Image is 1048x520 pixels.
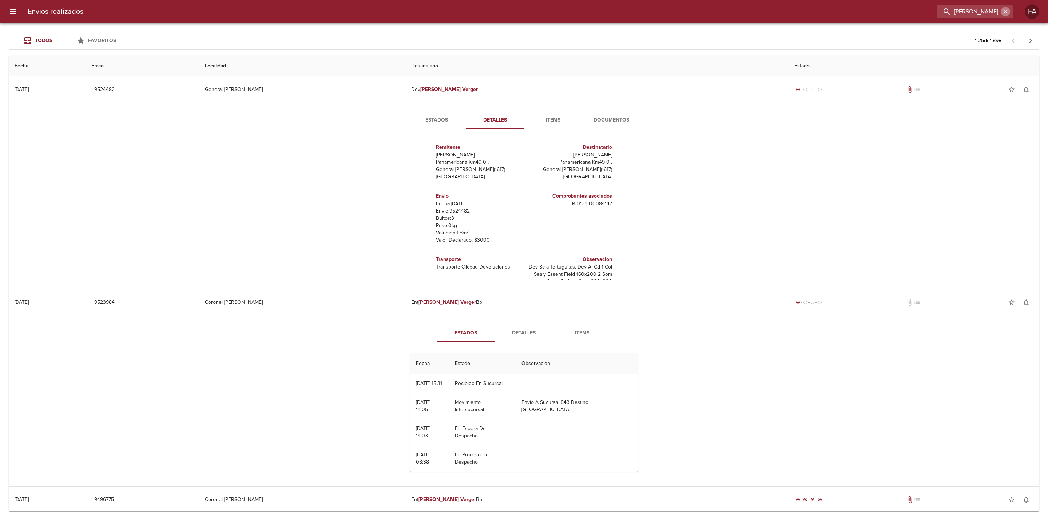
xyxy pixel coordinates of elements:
[516,393,638,419] td: Envio A Sucursal 843 Destino: [GEOGRAPHIC_DATA]
[527,263,612,285] p: Dev Sc a Tortuguitas, Dev Al Cd 1 Col Sealy Essent Field 160x200 2 Som Sealy Carbon Grey 080x200
[15,496,29,503] div: [DATE]
[91,296,118,309] button: 9523984
[937,5,1001,18] input: buscar
[405,56,789,76] th: Destinatario
[91,83,118,96] button: 9524482
[199,487,405,513] td: Coronel [PERSON_NAME]
[527,173,612,180] p: [GEOGRAPHIC_DATA]
[405,289,789,315] td: Ent Bp
[405,76,789,103] td: Dev
[199,76,405,103] td: General [PERSON_NAME]
[449,393,516,419] td: Movimiento Intersucursal
[527,192,612,200] h6: Comprobantes asociados
[975,37,1001,44] p: 1 - 25 de 1.898
[803,300,807,305] span: radio_button_unchecked
[412,116,461,125] span: Estados
[436,143,521,151] h6: Remitente
[410,353,449,374] th: Fecha
[1004,295,1019,310] button: Agregar a favoritos
[436,166,521,173] p: General [PERSON_NAME] ( 1617 )
[436,173,521,180] p: [GEOGRAPHIC_DATA]
[436,237,521,244] p: Valor Declarado: $ 3000
[436,200,521,207] p: Fecha: [DATE]
[88,37,116,44] span: Favoritos
[803,87,807,92] span: radio_button_unchecked
[796,87,800,92] span: radio_button_checked
[405,487,789,513] td: Ent Bp
[818,300,822,305] span: radio_button_unchecked
[15,299,29,305] div: [DATE]
[906,496,914,503] span: Tiene documentos adjuntos
[794,496,823,503] div: Entregado
[1023,299,1030,306] span: notifications_none
[914,496,921,503] span: No tiene pedido asociado
[449,419,516,445] td: En Espera De Despacho
[914,299,921,306] span: No tiene pedido asociado
[527,200,612,207] p: R - 0134 - 00084147
[467,229,469,234] sup: 3
[1008,86,1015,93] span: star_border
[1023,496,1030,503] span: notifications_none
[416,452,430,465] div: [DATE] 08:38
[470,116,520,125] span: Detalles
[1008,299,1015,306] span: star_border
[199,289,405,315] td: Coronel [PERSON_NAME]
[436,215,521,222] p: Bultos: 3
[420,86,461,92] em: [PERSON_NAME]
[94,495,114,504] span: 9496775
[789,56,1039,76] th: Estado
[436,263,521,271] p: Transporte: Clicpaq Devoluciones
[408,111,640,129] div: Tabs detalle de guia
[810,300,815,305] span: radio_button_unchecked
[15,86,29,92] div: [DATE]
[1019,492,1033,507] button: Activar notificaciones
[416,399,430,413] div: [DATE] 14:05
[436,229,521,237] p: Volumen: 1.8 m
[91,493,117,507] button: 9496775
[436,222,521,229] p: Peso: 0 kg
[906,86,914,93] span: Tiene documentos adjuntos
[1019,295,1033,310] button: Activar notificaciones
[557,329,607,338] span: Items
[199,56,405,76] th: Localidad
[418,299,459,305] em: [PERSON_NAME]
[794,299,823,306] div: Generado
[810,87,815,92] span: radio_button_unchecked
[527,151,612,159] p: [PERSON_NAME]
[516,353,638,374] th: Observacion
[818,87,822,92] span: radio_button_unchecked
[410,353,638,472] table: Tabla de seguimiento
[449,445,516,472] td: En Proceso De Despacho
[460,496,476,503] em: Verger
[460,299,476,305] em: Verger
[437,324,611,342] div: Tabs detalle de guia
[462,86,478,92] em: Verger
[527,143,612,151] h6: Destinatario
[914,86,921,93] span: No tiene pedido asociado
[528,116,578,125] span: Items
[416,380,442,386] div: [DATE] 15:31
[587,116,636,125] span: Documentos
[86,56,199,76] th: Envio
[527,166,612,173] p: General [PERSON_NAME] ( 1617 )
[449,353,516,374] th: Estado
[9,56,86,76] th: Fecha
[499,329,549,338] span: Detalles
[436,207,521,215] p: Envío: 9524482
[1023,86,1030,93] span: notifications_none
[416,425,430,439] div: [DATE] 14:03
[818,497,822,502] span: radio_button_checked
[9,32,125,49] div: Tabs Envios
[436,151,521,159] p: [PERSON_NAME]
[28,6,83,17] h6: Envios realizados
[4,3,22,20] button: menu
[906,299,914,306] span: No tiene documentos adjuntos
[1025,4,1039,19] div: FA
[1004,82,1019,97] button: Agregar a favoritos
[527,159,612,166] p: Panamericana Km49 0 ,
[436,255,521,263] h6: Transporte
[1004,492,1019,507] button: Agregar a favoritos
[94,85,115,94] span: 9524482
[94,298,115,307] span: 9523984
[1019,82,1033,97] button: Activar notificaciones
